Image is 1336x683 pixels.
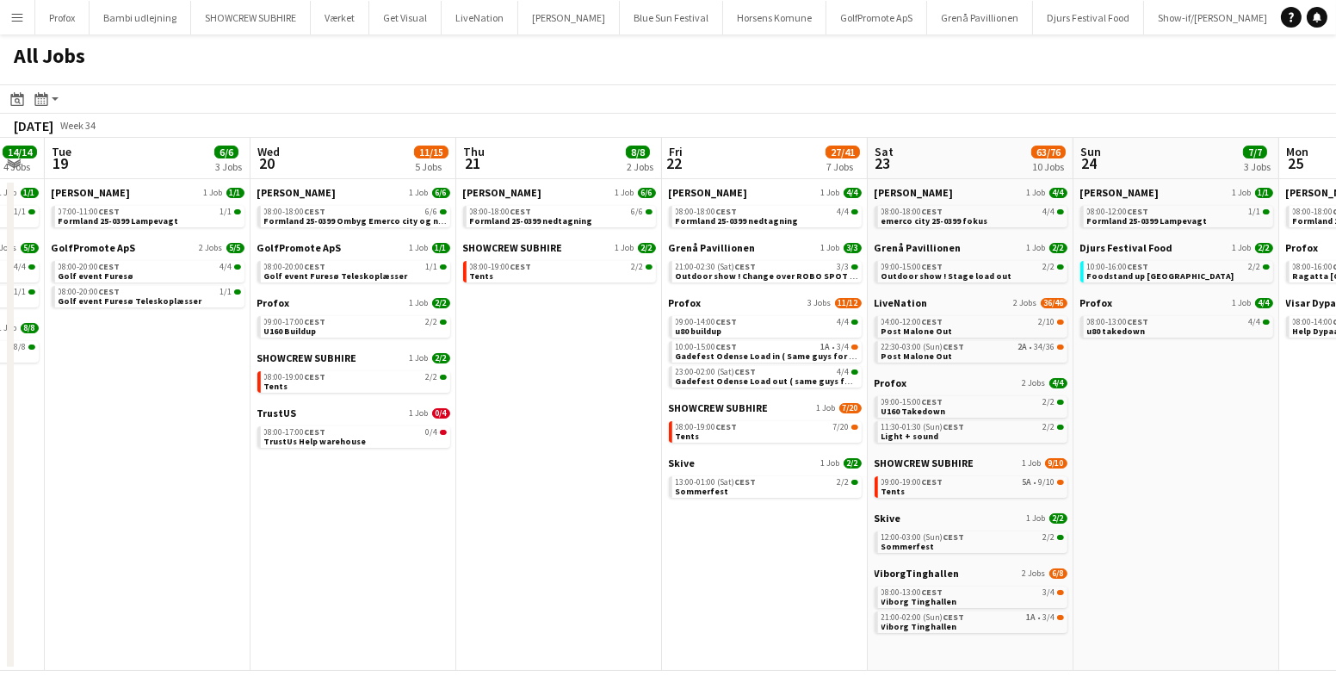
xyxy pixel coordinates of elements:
[470,261,653,281] a: 08:00-19:00CEST2/2Tents
[669,186,862,241] div: [PERSON_NAME]1 Job4/408:00-18:00CEST4/4Formland 25-0399 nedtagning
[817,403,836,413] span: 1 Job
[669,296,702,309] span: Profox
[676,343,858,351] div: •
[1255,188,1273,198] span: 1/1
[922,476,943,487] span: CEST
[844,188,862,198] span: 4/4
[922,206,943,217] span: CEST
[881,263,943,271] span: 09:00-15:00
[1049,243,1067,253] span: 2/2
[669,401,862,414] a: SHOWCREW SUBHIRE1 Job7/20
[220,208,232,216] span: 1/1
[99,206,121,217] span: CEST
[1233,298,1252,308] span: 1 Job
[463,241,656,286] div: SHOWCREW SUBHIRE1 Job2/208:00-19:00CEST2/2Tents
[875,512,1067,525] a: Skive1 Job2/2
[410,188,429,198] span: 1 Job
[838,208,850,216] span: 4/4
[510,206,532,217] span: CEST
[1033,1,1144,34] button: Djurs Festival Food
[432,243,450,253] span: 1/1
[264,428,326,437] span: 08:00-17:00
[1087,270,1234,282] span: Foodstand up viborg
[59,206,241,226] a: 07:00-11:00CEST1/1Formland 25-0399 Lampevagt
[676,215,799,227] span: Formland 25-0399 nedtagning
[432,353,450,363] span: 2/2
[1023,378,1046,388] span: 2 Jobs
[676,341,858,361] a: 10:00-15:00CEST1A•3/4Gadefest Odense Load in ( Same guys for all 4 dates )
[676,486,729,497] span: Sommerfest
[264,436,367,447] span: TrustUs Help warehouse
[257,296,450,351] div: Profox1 Job2/209:00-17:00CEST2/2U160 Buildup
[881,396,1064,416] a: 09:00-15:00CEST2/2U160 Takedown
[620,1,723,34] button: Blue Sun Festival
[1043,398,1055,407] span: 2/2
[676,316,858,336] a: 09:00-14:00CEST4/4u80 buildup
[59,270,134,282] span: Golf event Furesø
[881,270,1012,282] span: Outdoor show ! Stage load out
[927,1,1033,34] button: Grenå Pavillionen
[463,241,656,254] a: SHOWCREW SUBHIRE1 Job2/2
[264,206,447,226] a: 08:00-18:00CEST6/6Formland 25-0399 Ombyg Emerco city og nedtagning
[922,587,943,598] span: CEST
[15,343,27,351] span: 8/8
[676,343,738,351] span: 10:00-15:00
[470,208,532,216] span: 08:00-18:00
[716,421,738,432] span: CEST
[52,186,244,199] a: [PERSON_NAME]1 Job1/1
[1087,326,1146,337] span: u80 takedown
[410,298,429,308] span: 1 Job
[922,261,943,272] span: CEST
[220,288,232,296] span: 1/1
[311,1,369,34] button: Værket
[426,373,438,382] span: 2/2
[676,376,904,387] span: Gadefest Odense Load out ( same guys for all 4 dates )
[838,318,850,326] span: 4/4
[838,368,850,376] span: 4/4
[1087,208,1149,216] span: 08:00-12:00
[257,241,450,296] div: GolfPromote ApS1 Job1/108:00-20:00CEST1/1Golf event Furesø Teleskoplæsser
[1041,298,1067,308] span: 36/46
[875,186,1067,241] div: [PERSON_NAME]1 Job4/408:00-18:00CEST4/4emerco city 25-0399 fokus
[676,366,858,386] a: 23:00-02:00 (Sat)CEST4/4Gadefest Odense Load out ( same guys for all 4 dates )
[1027,188,1046,198] span: 1 Job
[821,458,840,469] span: 1 Job
[669,296,862,401] div: Profox3 Jobs11/1209:00-14:00CEST4/4u80 buildup10:00-15:00CEST1A•3/4Gadefest Odense Load in ( Same...
[264,326,317,337] span: U160 Buildup
[59,215,179,227] span: Formland 25-0399 Lampevagt
[676,351,897,362] span: Gadefest Odense Load in ( Same guys for all 4 dates )
[1286,241,1319,254] span: Profox
[669,241,756,254] span: Grenå Pavillionen
[638,188,656,198] span: 6/6
[632,263,644,271] span: 2/2
[676,476,858,496] a: 13:00-01:00 (Sat)CEST2/2Sommerfest
[470,263,532,271] span: 08:00-19:00
[305,371,326,382] span: CEST
[1080,186,1273,199] a: [PERSON_NAME]1 Job1/1
[881,588,943,597] span: 08:00-13:00
[723,1,826,34] button: Horsens Komune
[52,186,244,241] div: [PERSON_NAME]1 Job1/107:00-11:00CEST1/1Formland 25-0399 Lampevagt
[264,318,326,326] span: 09:00-17:00
[881,478,943,487] span: 09:00-19:00
[1087,318,1149,326] span: 08:00-13:00
[1023,568,1046,579] span: 2 Jobs
[510,261,532,272] span: CEST
[1080,186,1160,199] span: Danny Black Luna
[15,208,27,216] span: 1/1
[615,243,634,253] span: 1 Job
[432,298,450,308] span: 2/2
[257,186,450,199] a: [PERSON_NAME]1 Job6/6
[264,316,447,336] a: 09:00-17:00CEST2/2U160 Buildup
[881,316,1064,336] a: 04:00-12:00CEST2/10Post Malone Out
[59,261,241,281] a: 08:00-20:00CEST4/4Golf event Furesø
[669,456,696,469] span: Skive
[669,186,748,199] span: Danny Black Luna
[35,1,90,34] button: Profox
[463,186,656,199] a: [PERSON_NAME]1 Job6/6
[875,296,1067,309] a: LiveNation2 Jobs36/46
[59,263,121,271] span: 08:00-20:00
[881,587,1064,606] a: 08:00-13:00CEST3/4Viborg Tinghallen
[881,612,1064,631] a: 21:00-02:00 (Sun)CEST1A•3/4Viborg Tinghallen
[204,188,223,198] span: 1 Job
